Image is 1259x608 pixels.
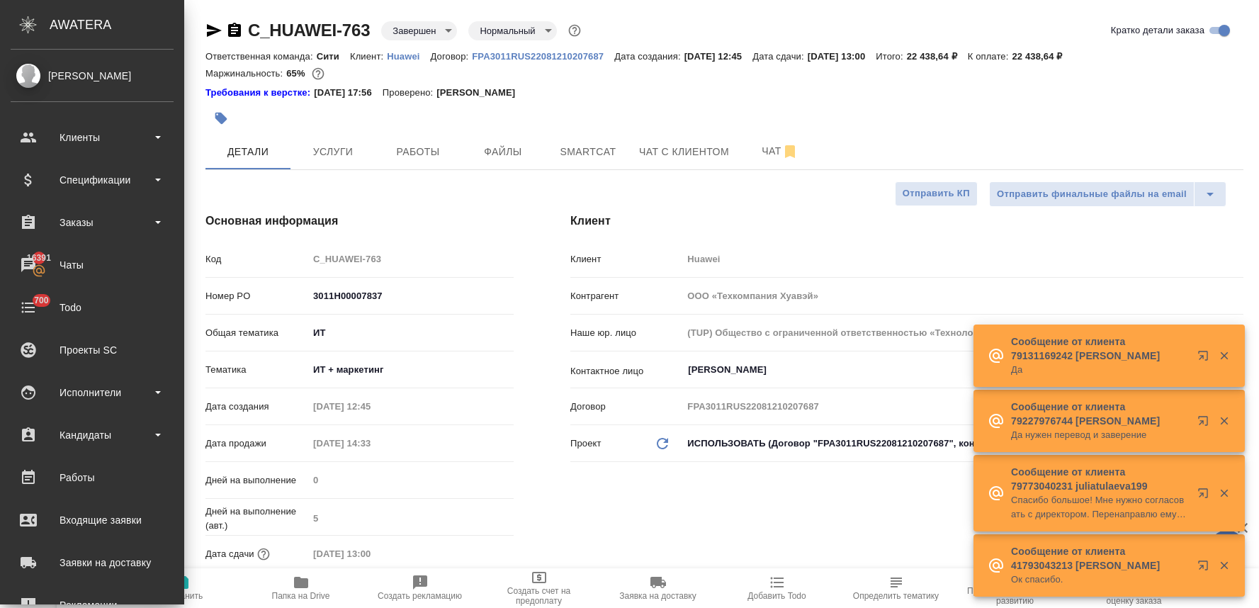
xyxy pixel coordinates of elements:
button: Закрыть [1209,415,1238,427]
div: Todo [11,297,174,318]
p: Сообщение от клиента 41793043213 [PERSON_NAME] [1011,544,1188,573]
svg: Отписаться [781,143,798,160]
p: Дней на выполнение [205,473,308,488]
span: Папка на Drive [272,591,330,601]
p: Да нужен перевод и заверение [1011,428,1188,442]
div: Чаты [11,254,174,276]
a: 700Todo [4,290,181,325]
a: FPA3011RUS22081210207687 [472,50,614,62]
span: Создать рекламацию [378,591,462,601]
button: Нормальный [475,25,539,37]
span: 16391 [18,251,60,265]
p: Наше юр. лицо [570,326,682,340]
button: Закрыть [1209,559,1238,572]
div: Работы [11,467,174,488]
button: Доп статусы указывают на важность/срочность заказа [565,21,584,40]
span: Отправить КП [903,186,970,202]
a: Требования к верстке: [205,86,314,100]
input: ✎ Введи что-нибудь [308,286,514,306]
p: Сообщение от клиента 79131169242 [PERSON_NAME] [1011,334,1188,363]
button: Закрыть [1209,349,1238,362]
p: Дата создания: [614,51,684,62]
div: [PERSON_NAME] [11,68,174,84]
p: Код [205,252,308,266]
span: Добавить Todo [747,591,806,601]
p: 22 438,64 ₽ [907,51,968,62]
button: Создать рекламацию [361,568,480,608]
input: Пустое поле [308,396,432,417]
button: Заявка на доставку [599,568,718,608]
span: Услуги [299,143,367,161]
p: 22 438,64 ₽ [1012,51,1073,62]
span: Кратко детали заказа [1111,23,1204,38]
div: Клиенты [11,127,174,148]
p: Сообщение от клиента 79773040231 juliatulaeva199 [1011,465,1188,493]
button: Скопировать ссылку [226,22,243,39]
div: Нажми, чтобы открыть папку с инструкцией [205,86,314,100]
p: Ок спасибо. [1011,573,1188,587]
span: Чат [746,142,814,160]
input: Пустое поле [308,544,432,564]
div: split button [989,181,1226,207]
div: Исполнители [11,382,174,403]
div: ИТ + маркетинг [308,358,514,382]
p: Договор [570,400,682,414]
button: Открыть в новой вкладке [1189,342,1223,376]
button: Открыть в новой вкладке [1189,479,1223,513]
button: Папка на Drive [242,568,361,608]
div: Спецификации [11,169,174,191]
p: Контактное лицо [570,364,682,378]
p: Дата создания [205,400,308,414]
p: Huawei [387,51,430,62]
div: Кандидаты [11,424,174,446]
button: Добавить Todo [718,568,837,608]
span: Отправить финальные файлы на email [997,186,1187,203]
p: Спасибо большое! Мне нужно согласовать с директором. Перенаправлю ему сообщение. [1011,493,1188,522]
a: C_HUAWEI-763 [248,21,370,40]
h4: Клиент [570,213,1243,230]
a: 16391Чаты [4,247,181,283]
p: [DATE] 17:56 [314,86,383,100]
h4: Основная информация [205,213,514,230]
button: Завершен [388,25,440,37]
p: [DATE] 12:45 [684,51,753,62]
p: Ответственная команда: [205,51,317,62]
p: Клиент [570,252,682,266]
input: Пустое поле [682,396,1243,417]
input: Пустое поле [308,508,514,529]
input: Пустое поле [308,433,432,454]
span: Детали [214,143,282,161]
span: Призвать менеджера по развитию [964,586,1066,606]
div: Входящие заявки [11,510,174,531]
p: Маржинальность: [205,68,286,79]
div: AWATERA [50,11,184,39]
div: Завершен [381,21,457,40]
button: Создать счет на предоплату [480,568,599,608]
input: Пустое поле [682,286,1243,306]
button: Отправить КП [895,181,978,206]
span: Чат с клиентом [639,143,729,161]
p: Сити [317,51,350,62]
button: Добавить тэг [205,103,237,134]
p: Проект [570,437,602,451]
p: [PERSON_NAME] [436,86,526,100]
button: Определить тематику [837,568,956,608]
p: Номер PO [205,289,308,303]
p: Сообщение от клиента 79227976744 [PERSON_NAME] [1011,400,1188,428]
span: Определить тематику [853,591,939,601]
p: FPA3011RUS22081210207687 [472,51,614,62]
input: Пустое поле [308,249,514,269]
span: Smartcat [554,143,622,161]
a: Работы [4,460,181,495]
div: Заявки на доставку [11,552,174,573]
p: 65% [286,68,308,79]
p: [DATE] 13:00 [808,51,876,62]
button: Призвать менеджера по развитию [956,568,1075,608]
div: ИСПОЛЬЗОВАТЬ (Договор "FPA3011RUS22081210207687", контрагент "ООО «Техкомпания Хуавэй»") [682,432,1243,456]
p: Итого: [876,51,906,62]
button: Скопировать ссылку для ЯМессенджера [205,22,222,39]
span: Создать счет на предоплату [488,586,590,606]
input: Пустое поле [682,322,1243,343]
p: Общая тематика [205,326,308,340]
p: Тематика [205,363,308,377]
